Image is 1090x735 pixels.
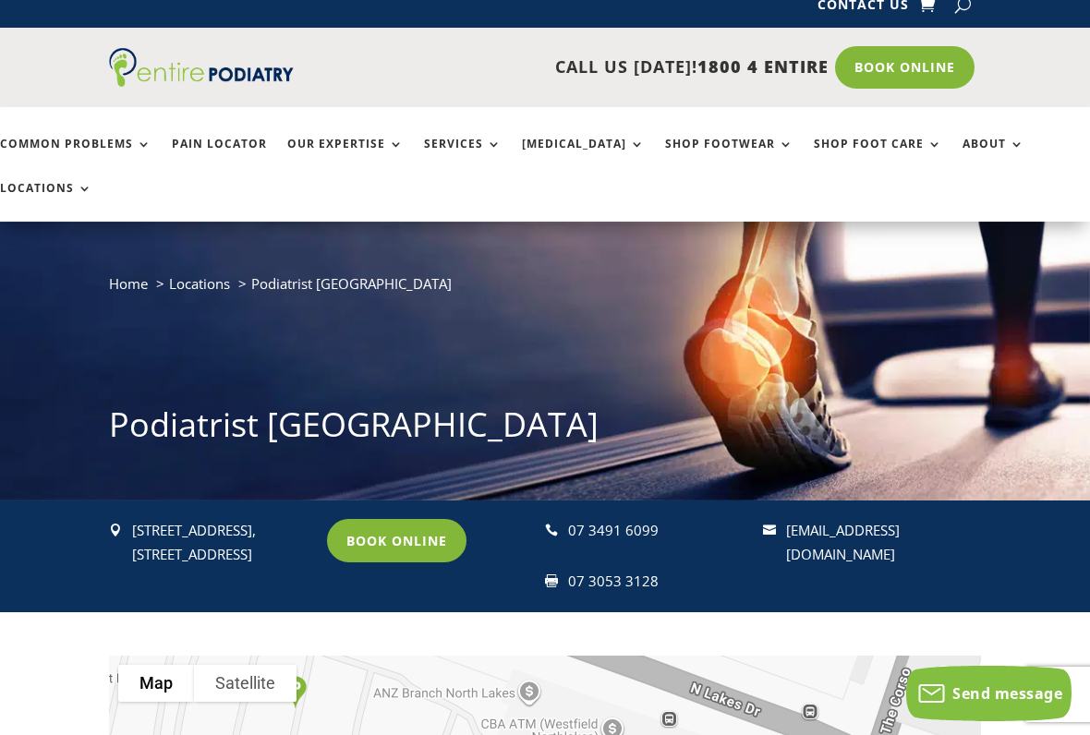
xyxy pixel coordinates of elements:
p: CALL US [DATE]! [302,55,829,79]
button: Show satellite imagery [194,665,297,702]
a: Entire Podiatry [109,72,294,90]
a: Book Online [327,519,466,561]
nav: breadcrumb [109,271,981,309]
span:  [763,524,776,536]
a: Our Expertise [287,138,404,177]
a: Shop Footwear [665,138,793,177]
span: Podiatrist [GEOGRAPHIC_DATA] [251,274,452,293]
div: Parking [276,669,314,716]
p: [STREET_ADDRESS], [STREET_ADDRESS] [132,519,314,566]
a: Pain Locator [172,138,267,177]
a: Services [424,138,502,177]
span:  [109,524,122,536]
img: logo (1) [109,48,294,87]
span: Send message [952,683,1062,704]
a: [MEDICAL_DATA] [522,138,645,177]
a: Locations [169,274,230,293]
h1: Podiatrist [GEOGRAPHIC_DATA] [109,402,981,457]
span: 1800 4 ENTIRE [697,55,829,78]
span:  [545,574,558,587]
button: Send message [906,666,1072,721]
span:  [545,524,558,536]
div: 07 3053 3128 [568,570,750,594]
a: Book Online [835,46,975,89]
a: Shop Foot Care [814,138,942,177]
a: [EMAIL_ADDRESS][DOMAIN_NAME] [786,521,900,563]
a: About [963,138,1024,177]
div: 07 3491 6099 [568,519,750,543]
a: Home [109,274,148,293]
button: Show street map [118,665,194,702]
